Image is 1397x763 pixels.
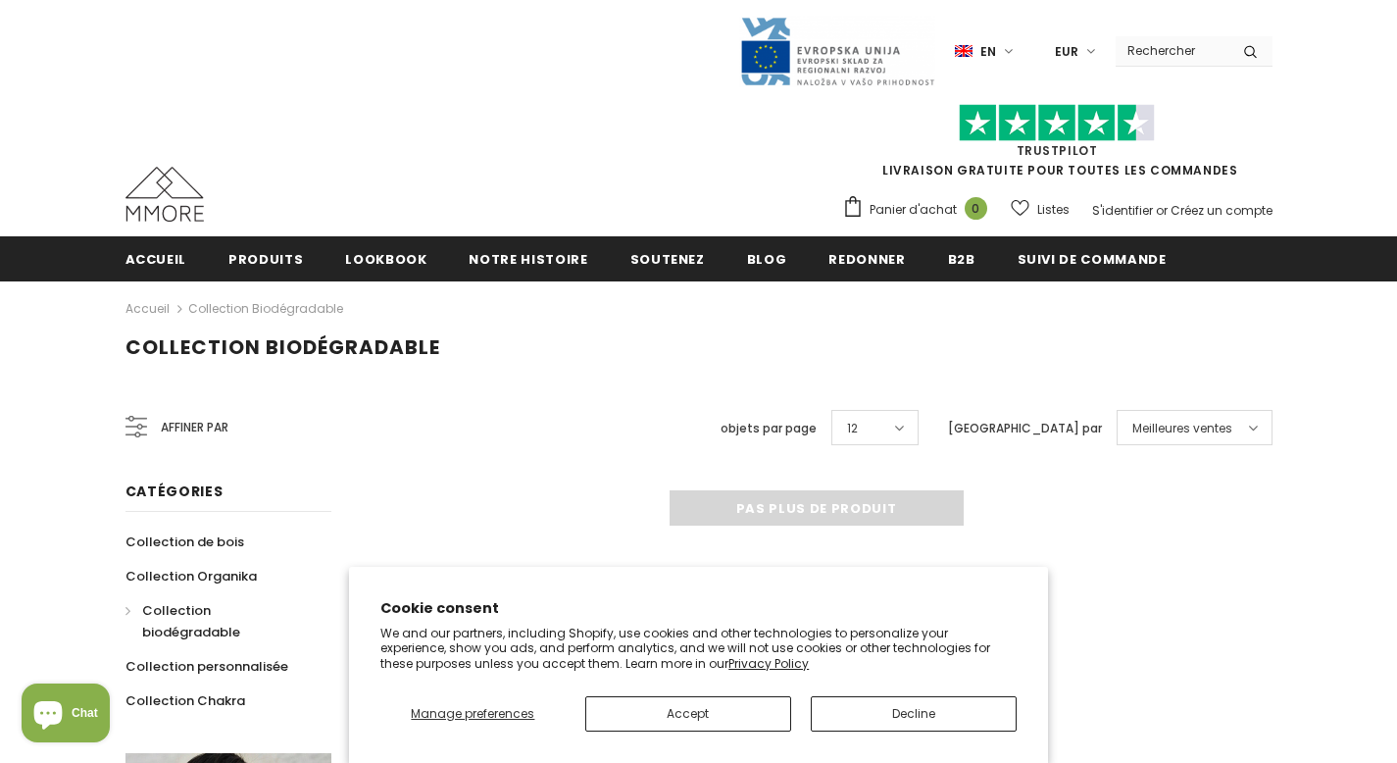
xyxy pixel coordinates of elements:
[469,236,587,280] a: Notre histoire
[125,593,310,649] a: Collection biodégradable
[125,567,257,585] span: Collection Organika
[142,601,240,641] span: Collection biodégradable
[345,250,426,269] span: Lookbook
[125,236,187,280] a: Accueil
[125,684,245,718] a: Collection Chakra
[188,300,343,317] a: Collection biodégradable
[965,197,987,220] span: 0
[747,250,787,269] span: Blog
[125,533,244,551] span: Collection de bois
[125,297,170,321] a: Accueil
[125,482,224,501] span: Catégories
[828,236,905,280] a: Redonner
[1116,36,1228,65] input: Search Site
[721,419,817,438] label: objets par page
[948,419,1102,438] label: [GEOGRAPHIC_DATA] par
[870,200,957,220] span: Panier d'achat
[380,626,1017,672] p: We and our partners, including Shopify, use cookies and other technologies to personalize your ex...
[1055,42,1078,62] span: EUR
[842,113,1272,178] span: LIVRAISON GRATUITE POUR TOUTES LES COMMANDES
[380,598,1017,619] h2: Cookie consent
[728,655,809,672] a: Privacy Policy
[630,250,705,269] span: soutenez
[125,250,187,269] span: Accueil
[959,104,1155,142] img: Faites confiance aux étoiles pilotes
[125,559,257,593] a: Collection Organika
[1037,200,1070,220] span: Listes
[811,696,1017,732] button: Decline
[847,419,858,438] span: 12
[1132,419,1232,438] span: Meilleures ventes
[161,417,228,438] span: Affiner par
[1018,250,1167,269] span: Suivi de commande
[828,250,905,269] span: Redonner
[411,705,534,722] span: Manage preferences
[585,696,791,732] button: Accept
[125,649,288,684] a: Collection personnalisée
[747,236,787,280] a: Blog
[1092,202,1153,219] a: S'identifier
[125,657,288,676] span: Collection personnalisée
[125,525,244,559] a: Collection de bois
[948,236,975,280] a: B2B
[469,250,587,269] span: Notre histoire
[842,195,997,225] a: Panier d'achat 0
[630,236,705,280] a: soutenez
[1171,202,1272,219] a: Créez un compte
[125,333,440,361] span: Collection biodégradable
[228,236,303,280] a: Produits
[228,250,303,269] span: Produits
[948,250,975,269] span: B2B
[1011,192,1070,227] a: Listes
[1018,236,1167,280] a: Suivi de commande
[1156,202,1168,219] span: or
[125,167,204,222] img: Cas MMORE
[980,42,996,62] span: en
[380,696,565,732] button: Manage preferences
[739,16,935,87] img: Javni Razpis
[345,236,426,280] a: Lookbook
[125,691,245,710] span: Collection Chakra
[739,42,935,59] a: Javni Razpis
[1017,142,1098,159] a: TrustPilot
[16,684,116,747] inbox-online-store-chat: Shopify online store chat
[955,43,973,60] img: i-lang-1.png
